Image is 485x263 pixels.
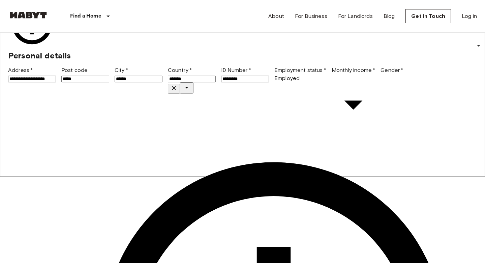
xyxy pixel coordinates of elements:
button: Clear [168,84,180,94]
label: Employment status [274,67,326,73]
a: Blog [384,12,395,20]
label: Monthly income [332,67,375,73]
div: Post code [61,66,109,82]
div: Address [8,66,56,82]
a: For Business [295,12,327,20]
label: Address [8,67,33,73]
p: Find a Home [70,12,101,20]
div: Employed [274,74,326,82]
label: ID Number [221,67,251,73]
label: City [115,67,128,73]
button: Open [180,82,193,94]
div: City [115,66,162,82]
a: For Landlords [338,12,373,20]
div: ID Number [221,66,269,82]
span: Personal details [8,51,71,60]
a: Log in [462,12,477,20]
label: Post code [61,67,88,73]
a: Get in Touch [405,9,451,23]
img: Habyt [8,12,49,19]
a: About [268,12,284,20]
label: Country [168,67,192,73]
label: Gender [381,67,403,73]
